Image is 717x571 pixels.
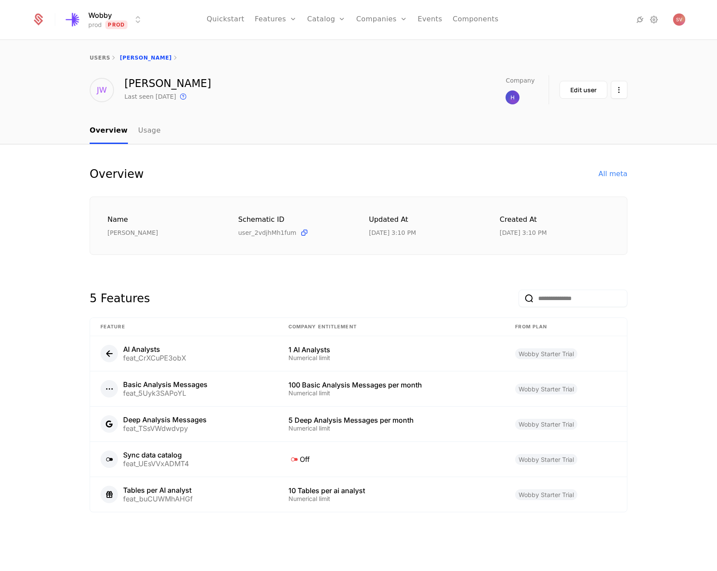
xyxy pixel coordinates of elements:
[66,10,143,29] button: Select environment
[673,13,685,26] img: Sébastien Verhelst
[500,228,547,237] div: 7/23/25, 3:10 PM
[238,228,297,237] span: user_2vdjhMh1fum
[278,318,505,336] th: Company Entitlement
[288,346,495,353] div: 1 AI Analysts
[123,390,208,397] div: feat_5Uyk3SAPoYL
[599,169,627,179] div: All meta
[288,381,495,388] div: 100 Basic Analysis Messages per month
[515,489,577,500] span: Wobby Starter Trial
[369,214,479,225] div: Updated at
[138,118,161,144] a: Usage
[288,417,495,424] div: 5 Deep Analysis Messages per month
[90,118,161,144] ul: Choose Sub Page
[505,318,627,336] th: From plan
[88,20,102,29] div: prod
[515,348,577,359] span: Wobby Starter Trial
[288,496,495,502] div: Numerical limit
[124,92,176,101] div: Last seen [DATE]
[288,454,495,465] div: Off
[515,384,577,394] span: Wobby Starter Trial
[611,81,627,99] button: Select action
[123,425,207,432] div: feat_TSsVWdwdvpy
[123,487,193,494] div: Tables per AI analyst
[123,354,186,361] div: feat_CrXCuPE3obX
[288,425,495,431] div: Numerical limit
[90,118,627,144] nav: Main
[90,78,114,102] div: JW
[288,487,495,494] div: 10 Tables per ai analyst
[90,55,110,61] a: users
[123,460,189,467] div: feat_UEsVVxADMT4
[238,214,348,225] div: Schematic ID
[635,14,645,25] a: Integrations
[90,318,278,336] th: Feature
[123,451,189,458] div: Sync data catalog
[124,78,211,89] div: [PERSON_NAME]
[63,9,84,30] img: Wobby
[673,13,685,26] button: Open user button
[123,346,186,353] div: AI Analysts
[123,495,193,502] div: feat_buCUWMhAHGf
[369,228,416,237] div: 7/23/25, 3:10 PM
[123,416,207,423] div: Deep Analysis Messages
[506,77,535,83] span: Company
[90,290,150,307] div: 5 Features
[123,381,208,388] div: Basic Analysis Messages
[288,355,495,361] div: Numerical limit
[107,228,218,237] div: [PERSON_NAME]
[649,14,659,25] a: Settings
[500,214,610,225] div: Created at
[560,81,607,99] button: Edit user
[90,165,144,183] div: Overview
[88,10,112,20] span: Wobby
[515,454,577,465] span: Wobby Starter Trial
[288,390,495,396] div: Numerical limit
[105,20,127,29] span: Prod
[515,419,577,430] span: Wobby Starter Trial
[570,86,596,94] div: Edit user
[107,214,218,225] div: Name
[90,118,128,144] a: Overview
